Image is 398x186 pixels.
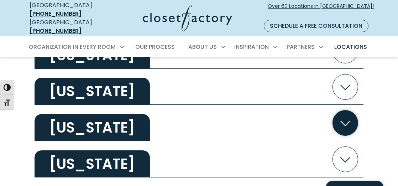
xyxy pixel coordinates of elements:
[135,43,175,51] span: Our Process
[35,114,150,141] h2: [US_STATE]
[35,141,363,177] button: [US_STATE]
[35,105,363,141] button: [US_STATE]
[287,43,315,51] span: Partners
[143,5,232,31] img: Closet Factory Logo
[35,150,150,177] h2: [US_STATE]
[30,18,107,35] div: [GEOGRAPHIC_DATA]
[334,43,367,51] span: Locations
[264,20,368,32] a: Schedule a Free Consultation
[35,69,363,105] button: [US_STATE]
[24,37,374,57] nav: Primary Menu
[30,10,82,18] a: [PHONE_NUMBER]
[188,43,217,51] span: About Us
[30,1,107,18] div: [GEOGRAPHIC_DATA]
[29,43,116,51] span: Organization in Every Room
[268,2,374,17] span: Over 60 Locations in [GEOGRAPHIC_DATA]!
[35,78,150,105] h2: [US_STATE]
[30,27,82,35] a: [PHONE_NUMBER]
[234,43,269,51] span: Inspiration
